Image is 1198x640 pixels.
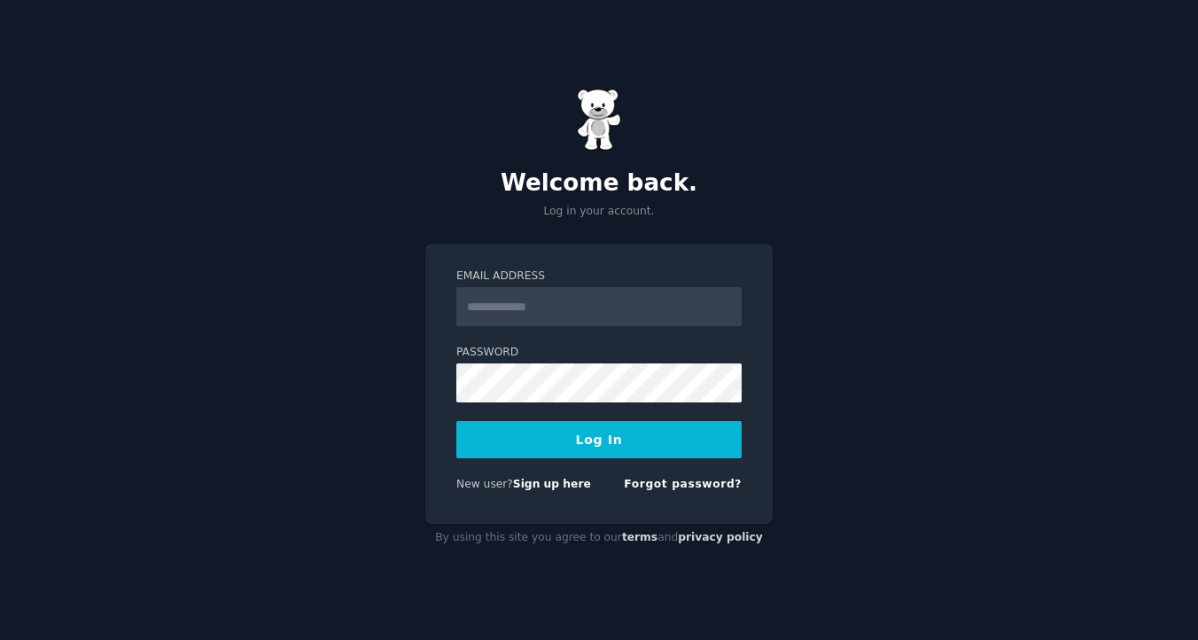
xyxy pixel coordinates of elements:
[624,478,742,490] a: Forgot password?
[456,269,742,285] label: Email Address
[456,345,742,361] label: Password
[456,478,513,490] span: New user?
[425,204,773,220] p: Log in your account.
[577,89,621,151] img: Gummy Bear
[425,524,773,552] div: By using this site you agree to our and
[513,478,591,490] a: Sign up here
[678,531,763,543] a: privacy policy
[456,421,742,458] button: Log In
[622,531,657,543] a: terms
[425,169,773,198] h2: Welcome back.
